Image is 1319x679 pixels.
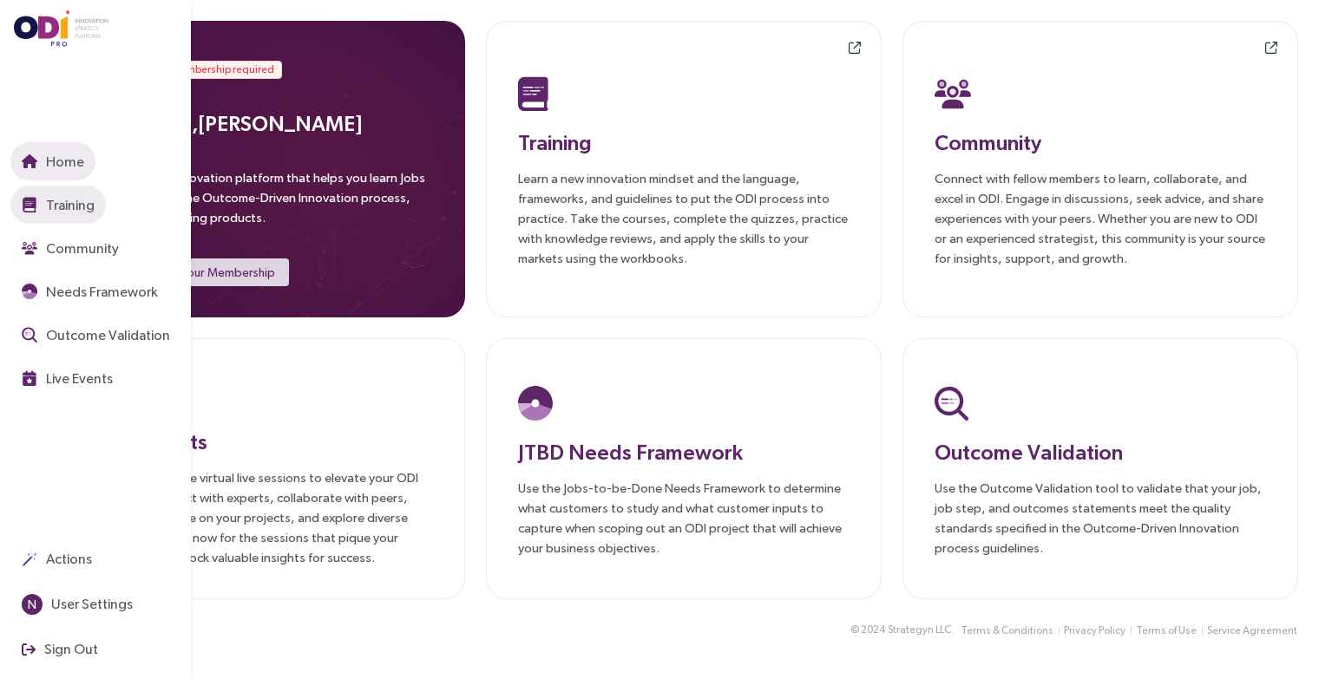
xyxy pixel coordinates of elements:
h3: Training [518,127,850,158]
img: ODIpro [14,10,109,47]
span: Service Agreement [1207,623,1297,639]
button: Live Events [10,359,124,397]
img: Actions [22,552,37,567]
button: Strategyn LLC [887,621,952,639]
p: Connect with fellow members to learn, collaborate, and excel in ODI. Engage in discussions, seek ... [935,168,1266,268]
p: Join our exclusive virtual live sessions to elevate your ODI journey. Connect with experts, colla... [102,467,433,567]
p: Use the Outcome Validation tool to validate that your job, job step, and outcomes statements meet... [935,478,1266,558]
img: Training [518,76,548,111]
p: ODIpro is an innovation platform that helps you learn Jobs Theory, apply the Outcome-Driven Innov... [101,167,434,238]
span: Sign Out [41,638,98,660]
img: Community [935,76,971,111]
button: Activate your Membership [101,258,289,286]
img: JTBD Needs Framework [22,284,37,299]
button: Terms of Use [1135,622,1198,640]
img: Training [22,197,37,212]
h3: Live Events [102,426,433,457]
div: © 2024 . [850,621,955,639]
span: Activate your Membership [132,263,275,282]
span: N [28,594,36,615]
button: Community [10,229,130,267]
button: Outcome Validation [10,316,181,354]
img: Community [22,240,37,256]
span: Needs Framework [43,281,158,303]
button: Privacy Policy [1063,622,1126,640]
h3: JTBD Needs Framework [518,436,850,467]
span: Terms of Use [1136,623,1197,639]
span: Membership required [171,61,274,78]
img: Live Events [22,370,37,386]
button: Training [10,186,106,224]
h3: Welcome, [PERSON_NAME] [101,108,434,139]
span: User Settings [48,593,133,615]
span: Home [43,151,84,173]
span: Live Events [43,368,113,389]
button: Home [10,142,95,180]
button: Needs Framework [10,272,169,310]
span: Terms & Conditions [961,623,1053,639]
h3: Outcome Validation [935,436,1266,467]
button: NUser Settings [10,585,144,624]
span: Strategyn LLC [888,622,951,638]
span: Actions [43,548,92,570]
button: Actions [10,540,103,578]
h3: Community [935,127,1266,158]
button: Terms & Conditions [960,622,1054,640]
span: Training [43,194,95,216]
button: Sign Out [10,630,109,669]
button: Service Agreement [1206,622,1298,640]
span: Privacy Policy [1064,623,1125,639]
img: Outcome Validation [935,386,968,421]
p: Use the Jobs-to-be-Done Needs Framework to determine what customers to study and what customer in... [518,478,850,558]
span: Outcome Validation [43,324,170,346]
img: JTBD Needs Platform [518,386,553,421]
span: Community [43,238,119,259]
p: Learn a new innovation mindset and the language, frameworks, and guidelines to put the ODI proces... [518,168,850,268]
img: Outcome Validation [22,327,37,343]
